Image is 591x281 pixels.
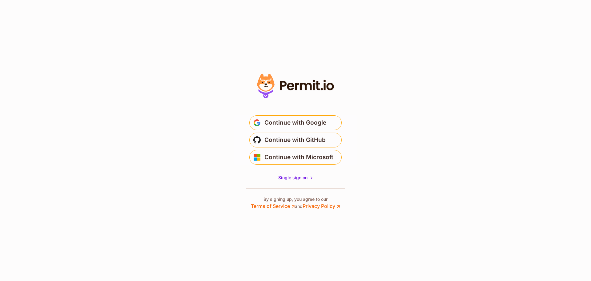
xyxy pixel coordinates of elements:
button: Continue with Google [249,115,342,130]
span: Single sign on -> [278,175,313,180]
a: Privacy Policy ↗ [303,203,340,209]
span: Continue with Google [264,118,326,128]
p: By signing up, you agree to our and [251,196,340,210]
a: Single sign on -> [278,175,313,181]
button: Continue with GitHub [249,133,342,147]
a: Terms of Service ↗ [251,203,295,209]
span: Continue with Microsoft [264,152,333,162]
span: Continue with GitHub [264,135,326,145]
button: Continue with Microsoft [249,150,342,165]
